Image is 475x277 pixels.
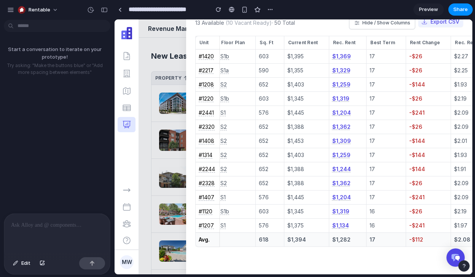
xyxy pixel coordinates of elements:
[21,259,30,267] span: Edit
[9,257,34,269] button: Edit
[3,62,107,76] p: Try asking: "Make the buttons blue" or "Add more spacing between elements"
[5,236,19,250] button: MW
[3,46,107,61] p: Start a conversation to iterate on your prototype!
[29,6,50,14] span: Rentable
[6,8,18,20] img: Apartment IQ
[448,3,473,16] button: Share
[413,3,444,16] a: Preview
[453,6,468,13] span: Share
[15,4,62,16] button: Rentable
[419,6,438,13] span: Preview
